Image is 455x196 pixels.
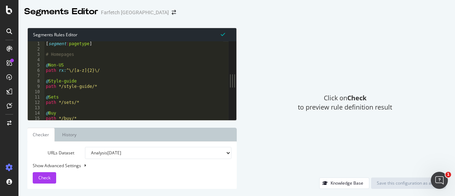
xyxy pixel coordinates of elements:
span: Syntax is valid [221,31,225,38]
div: 13 [28,105,44,111]
div: 7 [28,73,44,79]
button: Knowledge Base [319,178,369,189]
a: Checker [27,128,55,142]
div: 6 [28,68,44,73]
div: 15 [28,116,44,121]
button: Save this configuration as active [371,178,446,189]
div: Knowledge Base [331,180,363,186]
iframe: Intercom live chat [431,172,448,189]
div: 14 [28,111,44,116]
button: Check [33,172,56,184]
a: Knowledge Base [319,180,369,186]
div: 5 [28,63,44,68]
div: Segments Rules Editor [28,28,236,41]
a: History [57,128,82,142]
div: 9 [28,84,44,89]
div: 10 [28,89,44,95]
div: 2 [28,47,44,52]
div: Farfetch [GEOGRAPHIC_DATA] [101,9,169,16]
div: Show Advanced Settings [27,163,226,169]
div: 3 [28,52,44,57]
div: Segments Editor [24,6,98,18]
div: arrow-right-arrow-left [172,10,176,15]
span: Check [38,175,50,181]
div: Save this configuration as active [377,180,440,186]
div: 4 [28,57,44,63]
div: 12 [28,100,44,105]
span: Click on to preview rule definition result [298,94,392,112]
div: 1 [28,41,44,47]
div: 11 [28,95,44,100]
div: 8 [28,79,44,84]
label: URLs Dataset [27,147,80,159]
span: 1 [445,172,451,178]
strong: Check [347,94,366,102]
